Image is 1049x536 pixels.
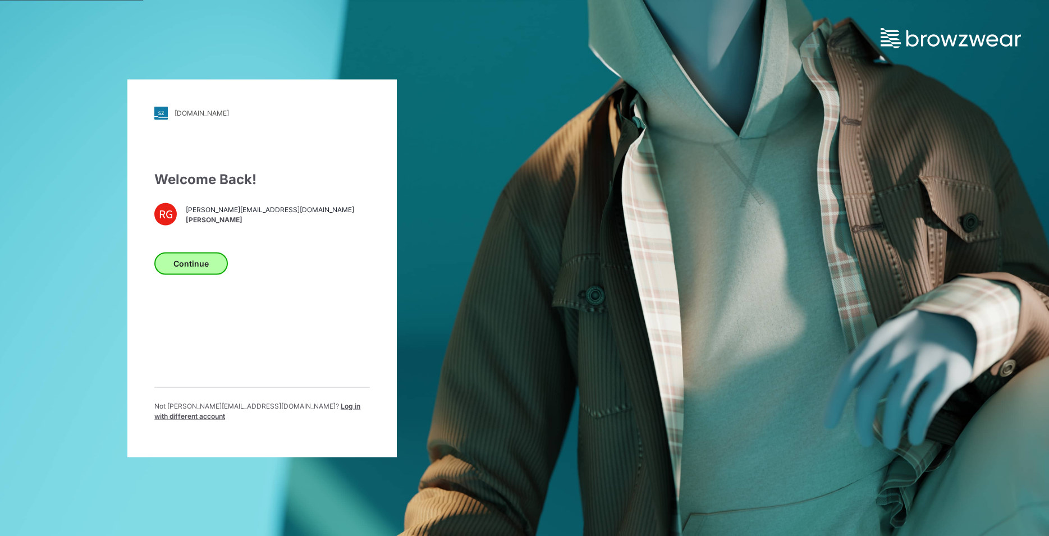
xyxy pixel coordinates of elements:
span: [PERSON_NAME] [186,215,354,225]
img: stylezone-logo.562084cfcfab977791bfbf7441f1a819.svg [154,106,168,120]
button: Continue [154,252,228,274]
div: [DOMAIN_NAME] [175,109,229,117]
p: Not [PERSON_NAME][EMAIL_ADDRESS][DOMAIN_NAME] ? [154,401,370,421]
img: browzwear-logo.e42bd6dac1945053ebaf764b6aa21510.svg [881,28,1021,48]
div: Welcome Back! [154,169,370,189]
div: RG [154,203,177,225]
span: [PERSON_NAME][EMAIL_ADDRESS][DOMAIN_NAME] [186,205,354,215]
a: [DOMAIN_NAME] [154,106,370,120]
